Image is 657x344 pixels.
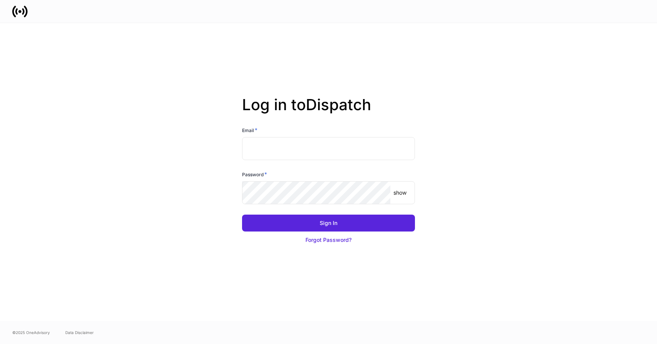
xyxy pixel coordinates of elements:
[12,329,50,336] span: © 2025 OneAdvisory
[242,170,267,178] h6: Password
[242,126,257,134] h6: Email
[65,329,94,336] a: Data Disclaimer
[305,236,352,244] div: Forgot Password?
[393,189,406,197] p: show
[242,215,415,232] button: Sign In
[320,219,337,227] div: Sign In
[242,232,415,248] button: Forgot Password?
[242,96,415,126] h2: Log in to Dispatch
